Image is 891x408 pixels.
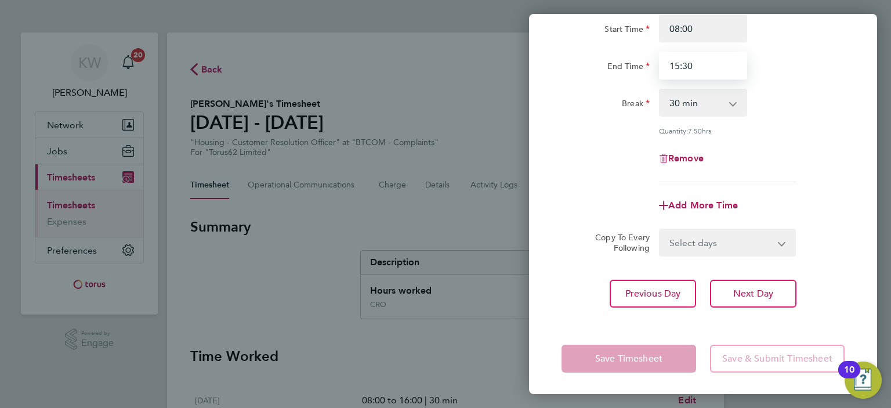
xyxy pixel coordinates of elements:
[610,280,696,308] button: Previous Day
[604,24,650,38] label: Start Time
[625,288,681,299] span: Previous Day
[659,201,738,210] button: Add More Time
[688,126,702,135] span: 7.50
[622,98,650,112] label: Break
[668,153,704,164] span: Remove
[659,52,747,80] input: E.g. 18:00
[607,61,650,75] label: End Time
[659,154,704,163] button: Remove
[845,362,882,399] button: Open Resource Center, 10 new notifications
[733,288,773,299] span: Next Day
[844,370,854,385] div: 10
[659,15,747,42] input: E.g. 08:00
[668,200,738,211] span: Add More Time
[710,280,796,308] button: Next Day
[659,126,796,135] div: Quantity: hrs
[586,232,650,253] label: Copy To Every Following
